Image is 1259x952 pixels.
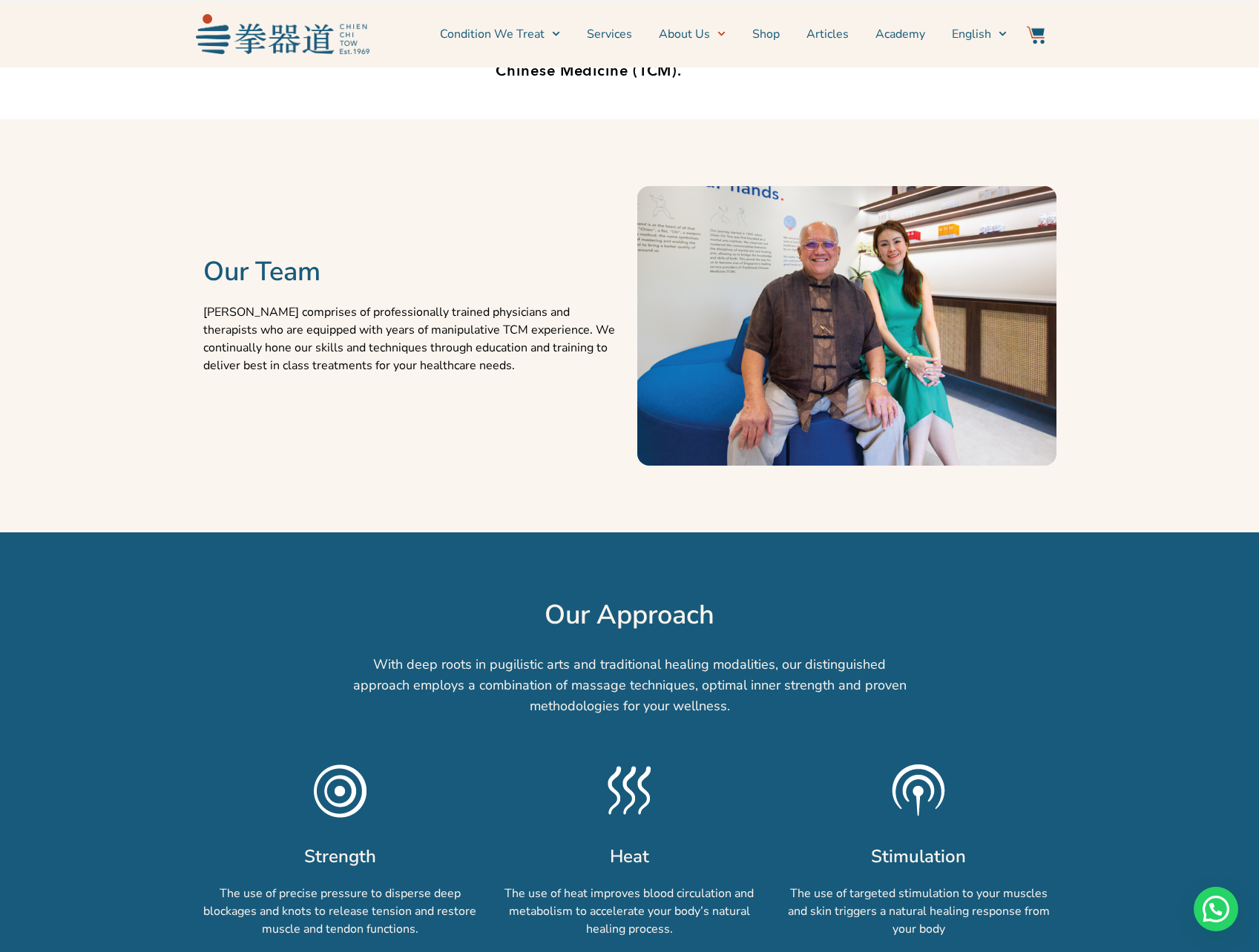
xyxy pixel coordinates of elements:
p: The use of precise pressure to disperse deep blockages and knots to release tension and restore m... [203,885,478,938]
p: The use of targeted stimulation to your muscles and skin triggers a natural healing response from... [781,885,1056,938]
nav: Menu [377,16,1007,53]
h2: Our Team [203,256,622,288]
a: English [952,16,1007,53]
a: About Us [659,16,726,53]
p: With deep roots in pugilistic arts and traditional healing modalities, our distinguished approach... [352,654,908,716]
h2: Stimulation [781,843,1056,870]
h2: Heat [492,843,766,870]
a: Academy [875,16,925,53]
a: Services [587,16,632,53]
a: Shop [752,16,780,53]
h2: Strength [203,843,478,870]
p: The use of heat improves blood circulation and metabolism to accelerate your body’s natural heali... [492,885,766,938]
p: [PERSON_NAME] comprises of professionally trained physicians and therapists who are equipped with... [203,303,622,374]
a: Condition We Treat [440,16,560,53]
img: Untitled-3-01 [637,186,1056,466]
h2: Our Approach [111,599,1149,632]
a: Articles [806,16,849,53]
img: Website Icon-03 [1027,26,1045,44]
span: English [952,25,991,43]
